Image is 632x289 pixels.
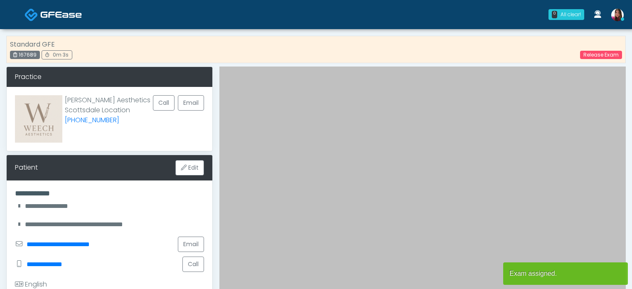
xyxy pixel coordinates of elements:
[182,257,204,272] button: Call
[15,163,38,173] div: Patient
[10,51,40,59] div: 167689
[65,95,150,136] p: [PERSON_NAME] Aesthetics Scottsdale Location
[53,51,69,58] span: 0m 3s
[580,51,622,59] a: Release Exam
[175,160,204,175] button: Edit
[153,95,175,111] button: Call
[178,95,204,111] a: Email
[7,67,212,87] div: Practice
[65,115,119,125] a: [PHONE_NUMBER]
[543,6,589,23] a: 0 All clear!
[25,1,82,28] a: Docovia
[503,262,628,285] article: Exam assigned.
[40,10,82,19] img: Docovia
[10,40,55,49] strong: Standard GFE
[611,9,624,21] img: Megan McComy
[552,11,557,18] div: 0
[178,237,204,252] a: Email
[15,95,62,143] img: Provider image
[561,11,581,18] div: All clear!
[25,8,38,22] img: Docovia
